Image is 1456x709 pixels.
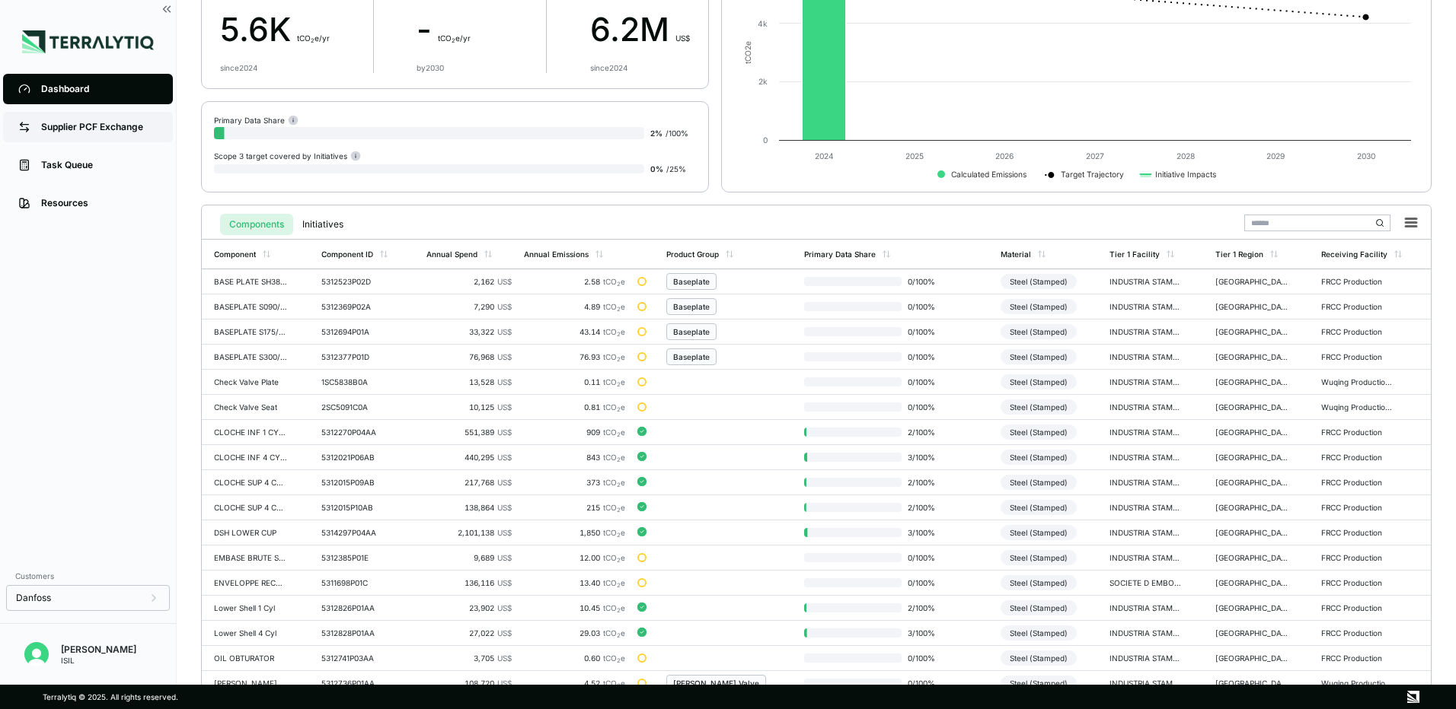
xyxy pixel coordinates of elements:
div: Steel (Stamped) [1001,550,1077,565]
div: 10,125 [426,402,511,412]
div: INDUSTRIA STAMPAGGIO IMBUTITURA [PERSON_NAME] - [GEOGRAPHIC_DATA] [1110,603,1183,612]
div: 9,689 [426,553,511,562]
span: t CO e/yr [438,33,471,43]
div: INDUSTRIA STAMPAGGIO IMBUTITURA [PERSON_NAME] - [GEOGRAPHIC_DATA] [1110,377,1183,386]
span: US$ [497,679,512,688]
div: [GEOGRAPHIC_DATA] [1215,528,1288,537]
div: INDUSTRIA STAMPAGGIO IMBUTITURA [PERSON_NAME] - [GEOGRAPHIC_DATA] [1110,628,1183,637]
div: 5312741P03AA [321,653,394,663]
span: 0 % [650,164,663,173]
sub: 2 [617,632,621,639]
span: US$ [497,402,512,412]
sub: 2 [617,532,621,539]
div: 5312523P02D [321,277,394,286]
div: Tier 1 Facility [1110,250,1160,259]
div: FRCC Production [1321,327,1394,336]
div: Steel (Stamped) [1001,676,1077,691]
div: 5312736P01AA [321,679,394,688]
span: 2 % [650,129,663,138]
div: 136,116 [426,578,511,587]
div: 23,902 [426,603,511,612]
div: Steel (Stamped) [1001,424,1077,440]
span: tCO e [603,578,625,587]
div: Baseplate [673,327,710,336]
div: Task Queue [41,159,158,171]
div: 10.45 [524,603,626,612]
span: tCO e [603,377,625,386]
span: 3 / 100 % [902,453,950,462]
div: [GEOGRAPHIC_DATA] [1215,453,1288,462]
div: Resources [41,197,158,209]
sub: 2 [617,682,621,689]
text: 2025 [905,151,923,161]
div: [GEOGRAPHIC_DATA] [1215,653,1288,663]
span: / 100 % [666,129,688,138]
div: 5312828P01AA [321,628,394,637]
div: Product Group [666,250,719,259]
div: [GEOGRAPHIC_DATA] [1215,428,1288,437]
div: Scope 3 target covered by Initiatives [214,150,361,161]
div: Primary Data Share [214,114,299,126]
text: Calculated Emissions [951,170,1027,179]
div: BASEPLATE S175/185 [214,327,287,336]
sub: 2 [617,306,621,313]
div: Wuqing Production CNCO F [1321,402,1394,412]
div: Annual Spend [426,250,477,259]
div: 551,389 [426,428,511,437]
sub: 2 [617,557,621,564]
div: 5312694P01A [321,327,394,336]
tspan: 2 [742,46,752,50]
div: 5312385P01E [321,553,394,562]
div: 3,705 [426,653,511,663]
span: US$ [497,553,512,562]
div: SOCIETE D EMBOUTISSAGE PRECIS - [GEOGRAPHIC_DATA] [1110,578,1183,587]
sub: 2 [311,37,315,44]
div: INDUSTRIA STAMPAGGIO IMBUTITURA [PERSON_NAME] - [GEOGRAPHIC_DATA] [1110,553,1183,562]
div: Check Valve Seat [214,402,287,412]
button: Open user button [18,636,55,672]
div: [GEOGRAPHIC_DATA] [1215,553,1288,562]
div: 5312826P01AA [321,603,394,612]
span: US$ [497,603,512,612]
span: tCO e [603,478,625,487]
span: 3 / 100 % [902,628,950,637]
div: Steel (Stamped) [1001,575,1077,590]
sub: 2 [617,607,621,614]
text: 2030 [1356,151,1375,161]
span: 0 / 100 % [902,653,950,663]
div: 4.52 [524,679,626,688]
div: Component [214,250,256,259]
div: 5312377P01D [321,352,394,361]
div: 5312369P02A [321,302,394,311]
div: 12.00 [524,553,626,562]
div: since 2024 [590,63,627,72]
div: 5312270P04AA [321,428,394,437]
div: Dashboard [41,83,158,95]
span: 0 / 100 % [902,327,950,336]
div: Steel (Stamped) [1001,324,1077,339]
div: 138,864 [426,503,511,512]
span: tCO e [603,327,625,336]
div: FRCC Production [1321,578,1394,587]
span: 0 / 100 % [902,679,950,688]
div: FRCC Production [1321,277,1394,286]
div: FRCC Production [1321,553,1394,562]
div: CLOCHE SUP 4 CYL HAUTE FINE BRUTE [214,503,287,512]
div: Baseplate [673,352,710,361]
div: FRCC Production [1321,628,1394,637]
div: EMBASE BRUTE S115/125/160 (P.E.D.) [214,553,287,562]
span: 0 / 100 % [902,578,950,587]
div: FRCC Production [1321,603,1394,612]
div: ISIL [61,656,136,665]
span: US$ [497,578,512,587]
div: Material [1001,250,1031,259]
div: [GEOGRAPHIC_DATA] [1215,302,1288,311]
div: INDUSTRIA STAMPAGGIO IMBUTITURA [PERSON_NAME] - [GEOGRAPHIC_DATA] [1110,478,1183,487]
span: Danfoss [16,592,51,604]
div: BASE PLATE SH380-300-240-180-S185 [214,277,287,286]
sub: 2 [617,431,621,438]
div: CLOCHE INF 1 CYL BRUTE [214,428,287,437]
div: Steel (Stamped) [1001,600,1077,615]
div: Customers [6,567,170,585]
div: INDUSTRIA STAMPAGGIO IMBUTITURA [PERSON_NAME] - [GEOGRAPHIC_DATA] [1110,352,1183,361]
